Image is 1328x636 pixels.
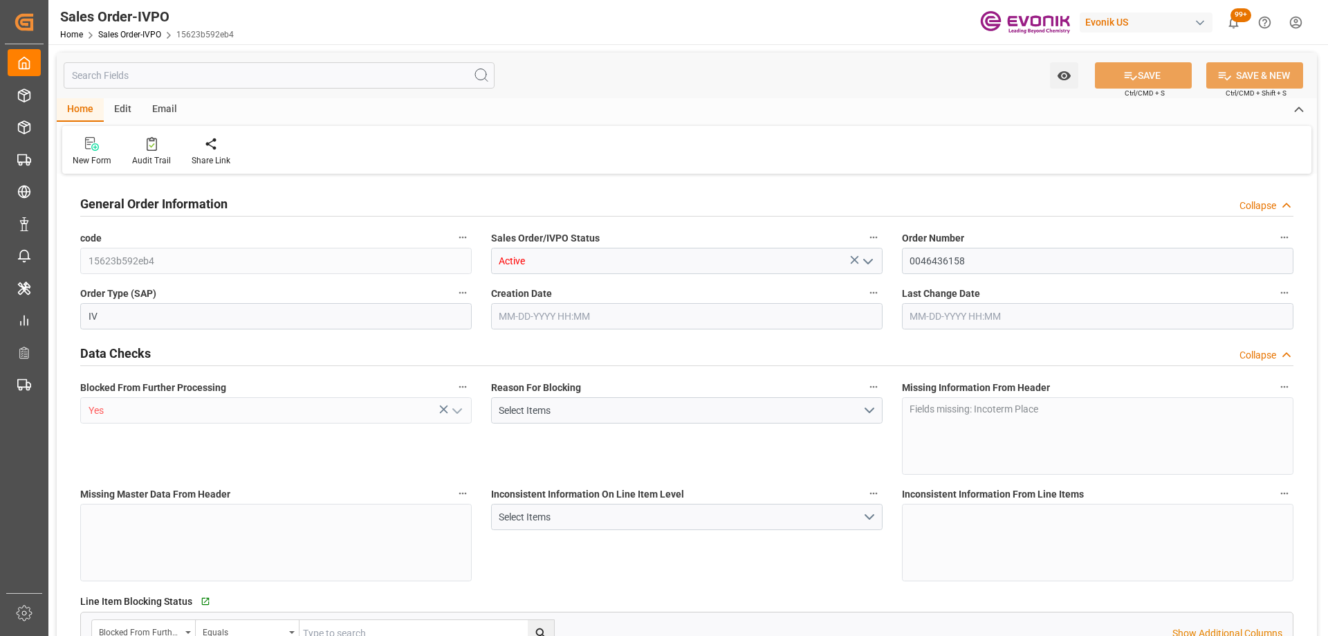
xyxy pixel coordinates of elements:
button: show 100 new notifications [1218,7,1249,38]
div: Share Link [192,154,230,167]
button: open menu [445,400,466,421]
input: MM-DD-YYYY HH:MM [491,303,883,329]
button: SAVE [1095,62,1192,89]
input: Search Fields [64,62,495,89]
div: Audit Trail [132,154,171,167]
span: Missing Information From Header [902,381,1050,395]
button: code [454,228,472,246]
span: Ctrl/CMD + S [1125,88,1165,98]
span: Blocked From Further Processing [80,381,226,395]
button: Missing Master Data From Header [454,484,472,502]
button: Creation Date [865,284,883,302]
span: code [80,231,102,246]
div: Select Items [499,403,862,418]
span: 99+ [1230,8,1251,22]
div: New Form [73,154,111,167]
span: Order Type (SAP) [80,287,156,301]
button: Reason For Blocking [865,378,883,396]
span: Line Item Blocking Status [80,594,192,609]
button: open menu [491,504,883,530]
div: Collapse [1239,348,1276,363]
div: Edit [104,98,142,122]
button: Order Type (SAP) [454,284,472,302]
button: Evonik US [1080,9,1218,35]
div: Evonik US [1080,12,1212,33]
button: Missing Information From Header [1275,378,1293,396]
span: Sales Order/IVPO Status [491,231,600,246]
button: SAVE & NEW [1206,62,1303,89]
button: open menu [1050,62,1078,89]
button: open menu [856,251,877,272]
button: Order Number [1275,228,1293,246]
h2: Data Checks [80,344,151,363]
span: Inconsistent Information From Line Items [902,487,1084,502]
h2: General Order Information [80,194,228,213]
span: Ctrl/CMD + Shift + S [1226,88,1286,98]
div: Select Items [499,510,862,525]
span: Reason For Blocking [491,381,581,395]
div: Collapse [1239,199,1276,213]
img: Evonik-brand-mark-Deep-Purple-RGB.jpeg_1700498283.jpeg [980,10,1070,35]
button: Inconsistent Information From Line Items [1275,484,1293,502]
div: Email [142,98,187,122]
span: Inconsistent Information On Line Item Level [491,487,684,502]
button: Sales Order/IVPO Status [865,228,883,246]
a: Home [60,30,83,39]
span: Last Change Date [902,287,980,301]
button: Blocked From Further Processing [454,378,472,396]
a: Sales Order-IVPO [98,30,161,39]
div: Sales Order-IVPO [60,6,234,27]
span: Order Number [902,231,964,246]
span: Creation Date [491,287,552,301]
button: Inconsistent Information On Line Item Level [865,484,883,502]
span: Missing Master Data From Header [80,487,230,502]
div: Home [57,98,104,122]
button: Help Center [1249,7,1280,38]
button: Last Change Date [1275,284,1293,302]
input: MM-DD-YYYY HH:MM [902,303,1293,329]
button: open menu [491,397,883,424]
